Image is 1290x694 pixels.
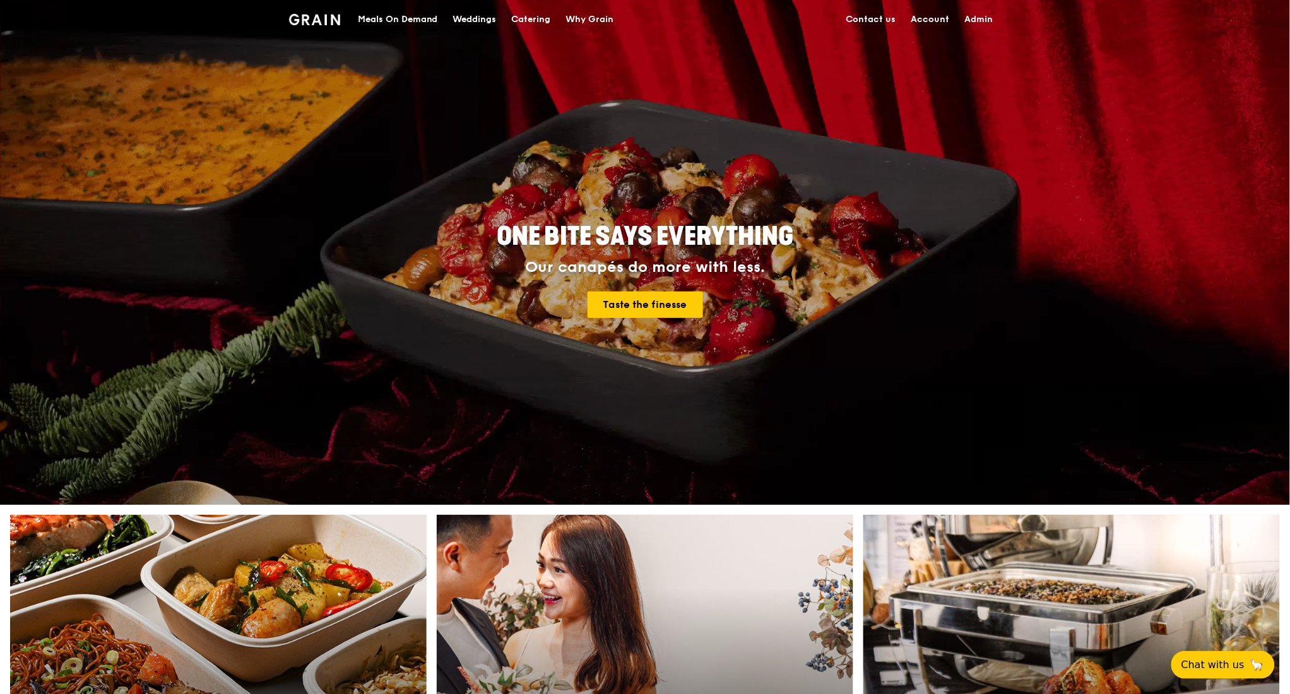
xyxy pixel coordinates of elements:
a: Contact us [839,1,904,38]
div: Catering [512,1,551,38]
div: Why Grain [566,1,614,38]
span: Chat with us [1181,657,1245,673]
img: Grain [289,14,340,25]
div: Meals On Demand [358,1,438,38]
a: Why Grain [559,1,622,38]
button: Chat with us🦙 [1171,651,1275,679]
a: Account [904,1,957,38]
div: Our canapés do more with less. [418,259,872,276]
a: Catering [504,1,559,38]
span: ONE BITE SAYS EVERYTHING [497,221,793,252]
a: Taste the finesse [588,291,703,318]
a: Weddings [446,1,504,38]
div: Weddings [453,1,497,38]
span: 🦙 [1250,657,1265,673]
a: Admin [957,1,1001,38]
